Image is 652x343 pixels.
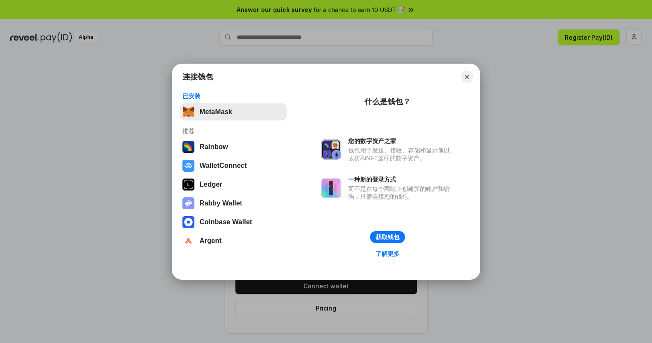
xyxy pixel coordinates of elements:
div: MetaMask [200,108,232,116]
div: 您的数字资产之家 [348,137,454,145]
img: svg+xml,%3Csvg%20width%3D%22120%22%20height%3D%22120%22%20viewBox%3D%220%200%20120%20120%22%20fil... [182,141,194,153]
button: MetaMask [180,103,287,120]
div: Argent [200,237,222,245]
div: Rainbow [200,143,228,151]
div: 了解更多 [376,250,399,258]
div: 推荐 [182,127,285,135]
img: svg+xml,%3Csvg%20fill%3D%22none%22%20height%3D%2233%22%20viewBox%3D%220%200%2035%2033%22%20width%... [182,106,194,118]
img: svg+xml,%3Csvg%20xmlns%3D%22http%3A%2F%2Fwww.w3.org%2F2000%2Fsvg%22%20fill%3D%22none%22%20viewBox... [321,178,341,198]
img: svg+xml,%3Csvg%20xmlns%3D%22http%3A%2F%2Fwww.w3.org%2F2000%2Fsvg%22%20width%3D%2228%22%20height%3... [182,179,194,191]
div: 已安装 [182,92,285,100]
div: 一种新的登录方式 [348,176,454,183]
div: Ledger [200,181,222,188]
div: 钱包用于发送、接收、存储和显示像以太坊和NFT这样的数字资产。 [348,147,454,162]
img: svg+xml,%3Csvg%20xmlns%3D%22http%3A%2F%2Fwww.w3.org%2F2000%2Fsvg%22%20fill%3D%22none%22%20viewBox... [182,197,194,209]
button: 获取钱包 [370,231,405,243]
img: svg+xml,%3Csvg%20width%3D%2228%22%20height%3D%2228%22%20viewBox%3D%220%200%2028%2028%22%20fill%3D... [182,235,194,247]
div: Rabby Wallet [200,199,242,207]
div: 什么是钱包？ [364,97,411,107]
a: 了解更多 [370,248,405,259]
button: Rainbow [180,138,287,155]
div: 获取钱包 [376,233,399,241]
button: Ledger [180,176,287,193]
img: svg+xml,%3Csvg%20width%3D%2228%22%20height%3D%2228%22%20viewBox%3D%220%200%2028%2028%22%20fill%3D... [182,160,194,172]
button: Close [461,71,473,83]
div: 而不是在每个网站上创建新的账户和密码，只需连接您的钱包。 [348,185,454,200]
h1: 连接钱包 [182,72,213,82]
button: Coinbase Wallet [180,214,287,231]
button: Argent [180,232,287,249]
button: WalletConnect [180,157,287,174]
div: WalletConnect [200,162,247,170]
img: svg+xml,%3Csvg%20xmlns%3D%22http%3A%2F%2Fwww.w3.org%2F2000%2Fsvg%22%20fill%3D%22none%22%20viewBox... [321,139,341,160]
button: Rabby Wallet [180,195,287,212]
div: Coinbase Wallet [200,218,252,226]
img: svg+xml,%3Csvg%20width%3D%2228%22%20height%3D%2228%22%20viewBox%3D%220%200%2028%2028%22%20fill%3D... [182,216,194,228]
